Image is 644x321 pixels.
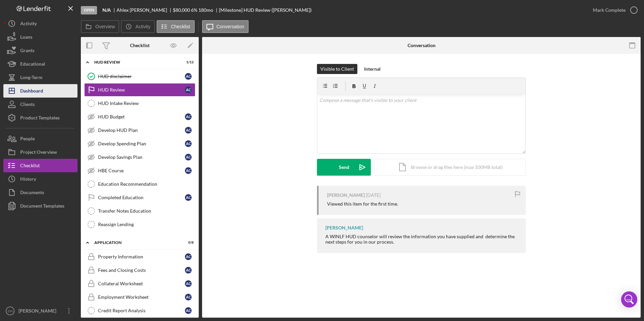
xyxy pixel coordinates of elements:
div: Reassign Lending [98,222,195,227]
div: Collateral Worksheet [98,281,185,286]
div: History [20,172,36,187]
a: HUD BudgetAC [84,110,195,123]
button: Checklist [3,159,77,172]
div: A C [185,194,192,201]
div: A C [185,140,192,147]
button: Document Templates [3,199,77,213]
button: Activity [3,17,77,30]
button: Overview [81,20,119,33]
div: 6 % [191,7,197,13]
label: Activity [135,24,150,29]
button: Documents [3,186,77,199]
div: Clients [20,98,35,113]
div: Long-Term [20,71,42,86]
b: N/A [102,7,111,13]
button: Checklist [157,20,195,33]
div: Open Intercom Messenger [621,291,637,308]
button: Activity [121,20,155,33]
div: A C [185,267,192,274]
div: A C [185,127,192,134]
div: Credit Report Analysis [98,308,185,313]
div: 1 / 12 [182,60,194,64]
div: Viewed this item for the first time. [327,201,398,207]
button: History [3,172,77,186]
div: Open [81,6,97,14]
button: Loans [3,30,77,44]
a: Reassign Lending [84,218,195,231]
a: Property InformationAC [84,250,195,263]
a: Dashboard [3,84,77,98]
div: A C [185,307,192,314]
div: Employment Worksheet [98,294,185,300]
div: Develop Savings Plan [98,154,185,160]
div: Transfer Notes Education [98,208,195,214]
div: Grants [20,44,34,59]
div: Checklist [20,159,40,174]
label: Conversation [217,24,245,29]
div: [Milestone] HUD Review ([PERSON_NAME]) [219,7,312,13]
a: Education Recommendation [84,177,195,191]
div: [PERSON_NAME] [325,225,363,230]
text: CH [8,309,12,313]
div: HUD Review [94,60,177,64]
div: Loans [20,30,32,45]
div: Internal [364,64,381,74]
div: A C [185,154,192,160]
div: A C [185,167,192,174]
div: Property Information [98,254,185,259]
div: Document Templates [20,199,64,214]
div: Application [94,241,177,245]
div: 0 / 8 [182,241,194,245]
div: A C [185,294,192,300]
div: Ahlex [PERSON_NAME] [117,7,173,13]
button: CH[PERSON_NAME] [3,304,77,318]
a: Collateral WorksheetAC [84,277,195,290]
button: People [3,132,77,145]
div: HUD Intake Review [98,101,195,106]
div: A C [185,280,192,287]
div: 180 mo [198,7,213,13]
a: Fees and Closing CostsAC [84,263,195,277]
a: HUD disclaimerAC [84,70,195,83]
button: Internal [361,64,384,74]
div: Conversation [408,43,436,48]
a: Develop Spending PlanAC [84,137,195,150]
div: Documents [20,186,44,201]
div: A C [185,253,192,260]
a: HUD Intake Review [84,97,195,110]
div: [PERSON_NAME] [17,304,61,319]
div: HUD disclaimer [98,74,185,79]
a: Long-Term [3,71,77,84]
div: A WINLF HUD counselor will review the information you have supplied and determine the next steps ... [325,234,519,245]
label: Overview [95,24,115,29]
div: Develop HUD Plan [98,128,185,133]
button: Project Overview [3,145,77,159]
a: Educational [3,57,77,71]
div: A C [185,73,192,80]
button: Product Templates [3,111,77,124]
button: Grants [3,44,77,57]
div: Send [339,159,349,176]
time: 2025-09-19 21:37 [366,192,381,198]
div: Develop Spending Plan [98,141,185,146]
button: Conversation [202,20,249,33]
a: Completed EducationAC [84,191,195,204]
button: Send [317,159,371,176]
div: Visible to Client [320,64,354,74]
label: Checklist [171,24,190,29]
div: HUD Budget [98,114,185,119]
div: A C [185,86,192,93]
div: Product Templates [20,111,60,126]
a: HBE CourseAC [84,164,195,177]
div: Checklist [130,43,150,48]
div: Dashboard [20,84,43,99]
div: Project Overview [20,145,57,160]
